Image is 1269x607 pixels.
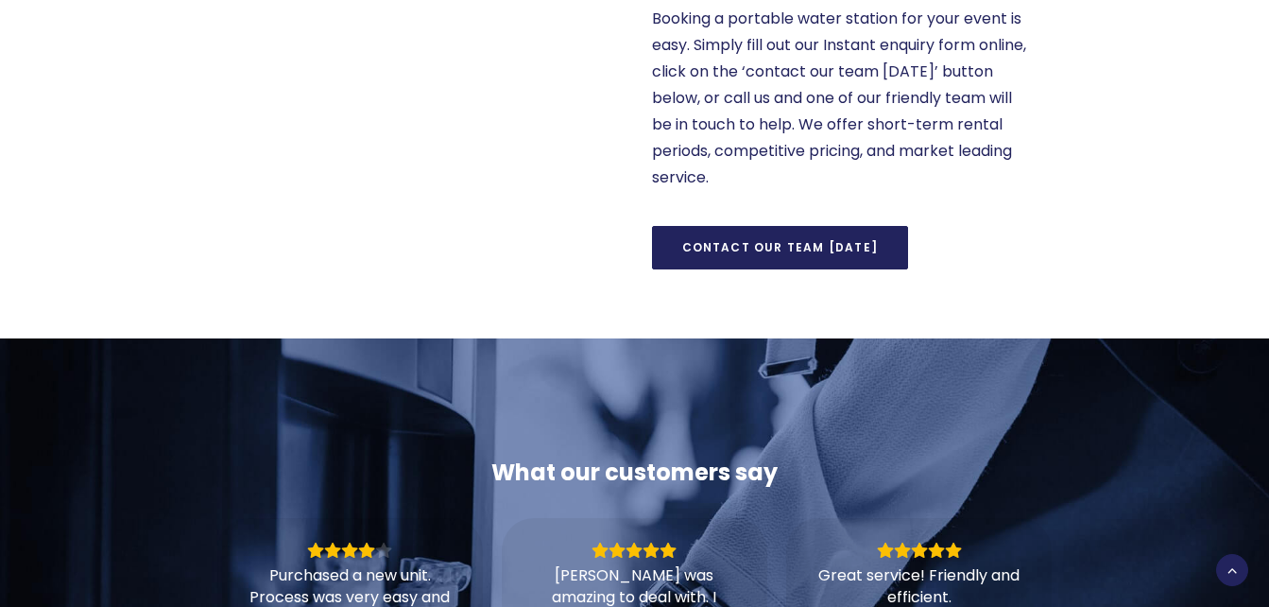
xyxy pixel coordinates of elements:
div: What our customers say [217,458,1053,488]
div: Rating: 4.0 out of 5 [241,542,459,559]
div: Rating: 5.0 out of 5 [810,542,1028,559]
div: Rating: 5.0 out of 5 [525,542,744,559]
